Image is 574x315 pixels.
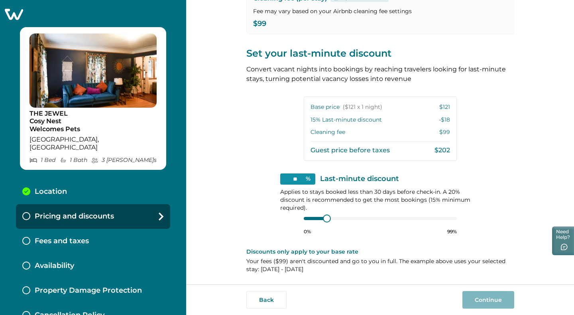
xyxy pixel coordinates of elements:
p: Your fees ( $99 ) aren't discounted and go to you in full. The example above uses your selected s... [246,257,514,273]
p: THE JEWEL Cosy Nest Welcomes Pets [29,110,157,133]
p: $99 [253,20,507,28]
p: Applies to stays booked less than 30 days before check-in. A 20% discount is recommended to get t... [280,188,480,212]
span: ($121 x 1 night) [343,103,382,111]
p: Last-minute discount [320,175,399,183]
p: $99 [439,128,450,136]
p: $121 [439,103,450,111]
p: 1 Bath [60,157,87,163]
p: [GEOGRAPHIC_DATA], [GEOGRAPHIC_DATA] [29,136,157,151]
p: -$18 [439,116,450,124]
p: 15 % Last-minute discount [311,116,382,124]
p: Guest price before taxes [311,146,390,154]
p: Discounts only apply to your base rate [246,248,514,256]
p: Cleaning fee [311,128,345,136]
p: Location [35,187,67,196]
p: Property Damage Protection [35,286,142,295]
p: 1 Bed [29,157,55,163]
p: Convert vacant nights into bookings by reaching travelers looking for last-minute stays, turning ... [246,65,514,84]
p: 99% [447,228,457,235]
p: 3 [PERSON_NAME] s [91,157,157,163]
button: Continue [462,291,514,309]
p: Fee may vary based on your Airbnb cleaning fee settings [253,7,507,15]
p: Pricing and discounts [35,212,114,221]
p: Set your last-minute discount [246,47,514,60]
p: Fees and taxes [35,237,89,246]
p: Base price [311,103,382,111]
p: $202 [434,146,450,154]
p: Availability [35,262,74,270]
img: propertyImage_THE JEWEL Cosy Nest Welcomes Pets [29,33,157,108]
button: Back [246,291,287,309]
p: 0% [304,228,311,235]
